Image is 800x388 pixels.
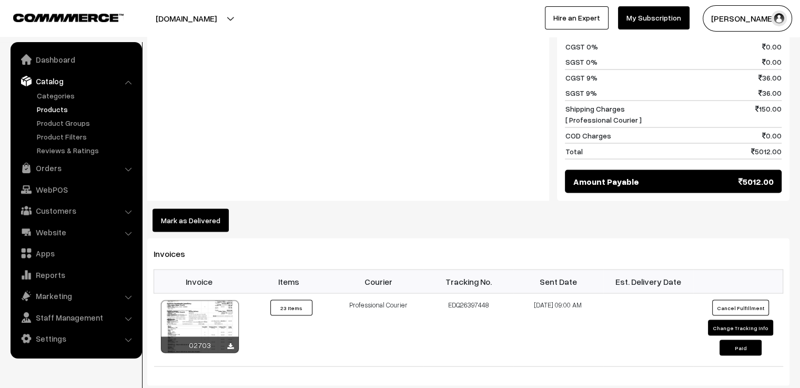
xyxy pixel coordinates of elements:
a: COMMMERCE [13,11,105,23]
span: 0.00 [762,130,782,141]
div: 02703 [161,337,239,353]
th: Courier [333,270,423,293]
a: Reports [13,265,138,284]
span: 0.00 [762,41,782,52]
a: Website [13,223,138,242]
a: Staff Management [13,308,138,327]
span: COD Charges [565,130,611,141]
a: My Subscription [618,6,690,29]
span: Amount Payable [573,175,639,188]
td: [DATE] 09:00 AM [513,293,603,366]
a: Apps [13,244,138,263]
span: Shipping Charges [ Professional Courier ] [565,103,641,125]
span: Total [565,146,582,157]
span: 36.00 [758,72,782,83]
span: SGST 0% [565,56,597,67]
span: CGST 0% [565,41,598,52]
th: Items [244,270,333,293]
th: Invoice [154,270,244,293]
a: Hire an Expert [545,6,609,29]
td: EDQ26397448 [423,293,513,366]
a: Reviews & Ratings [34,145,138,156]
span: 5012.00 [751,146,782,157]
th: Sent Date [513,270,603,293]
span: 0.00 [762,56,782,67]
span: Invoices [154,248,198,259]
button: [DOMAIN_NAME] [119,5,254,32]
a: Catalog [13,72,138,91]
button: 23 Items [270,300,312,316]
button: Change Tracking Info [708,320,773,336]
span: 36.00 [758,87,782,98]
a: Customers [13,201,138,220]
td: Professional Courier [333,293,423,366]
a: Products [34,104,138,115]
button: Cancel Fulfillment [712,300,769,316]
a: Orders [13,158,138,177]
span: 5012.00 [738,175,774,188]
span: SGST 9% [565,87,596,98]
button: Mark as Delivered [153,209,229,232]
span: CGST 9% [565,72,597,83]
button: Paid [720,340,762,356]
th: Tracking No. [423,270,513,293]
a: Categories [34,90,138,101]
a: Settings [13,329,138,348]
span: 150.00 [755,103,782,125]
a: Marketing [13,286,138,305]
a: Dashboard [13,50,138,69]
a: Product Filters [34,131,138,142]
th: Est. Delivery Date [603,270,693,293]
img: user [771,11,787,26]
a: WebPOS [13,180,138,199]
button: [PERSON_NAME] C [703,5,792,32]
img: COMMMERCE [13,14,124,22]
a: Product Groups [34,117,138,128]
